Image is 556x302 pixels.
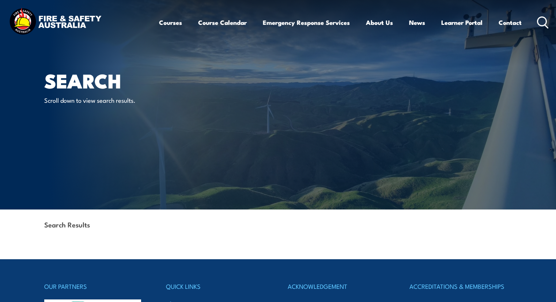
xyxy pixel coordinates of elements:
[159,13,182,32] a: Courses
[263,13,350,32] a: Emergency Response Services
[441,13,483,32] a: Learner Portal
[44,219,90,229] strong: Search Results
[198,13,247,32] a: Course Calendar
[166,281,268,291] h4: QUICK LINKS
[44,96,178,104] p: Scroll down to view search results.
[288,281,390,291] h4: ACKNOWLEDGEMENT
[409,281,512,291] h4: ACCREDITATIONS & MEMBERSHIPS
[409,13,425,32] a: News
[366,13,393,32] a: About Us
[44,281,147,291] h4: OUR PARTNERS
[44,72,225,89] h1: Search
[499,13,522,32] a: Contact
